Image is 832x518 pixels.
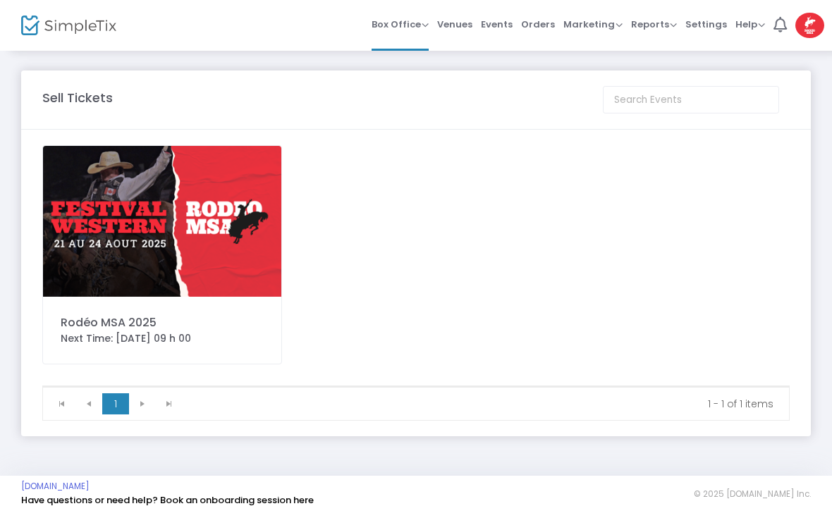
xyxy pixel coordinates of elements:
[192,397,773,411] kendo-pager-info: 1 - 1 of 1 items
[603,86,779,113] input: Search Events
[43,146,281,297] img: Image-event.png
[21,481,90,492] a: [DOMAIN_NAME]
[694,488,811,500] span: © 2025 [DOMAIN_NAME] Inc.
[735,18,765,31] span: Help
[43,386,789,387] div: Data table
[42,88,113,107] m-panel-title: Sell Tickets
[521,6,555,42] span: Orders
[61,331,264,346] div: Next Time: [DATE] 09 h 00
[102,393,129,414] span: Page 1
[21,493,314,507] a: Have questions or need help? Book an onboarding session here
[372,18,429,31] span: Box Office
[61,314,264,331] div: Rodéo MSA 2025
[563,18,623,31] span: Marketing
[631,18,677,31] span: Reports
[685,6,727,42] span: Settings
[437,6,472,42] span: Venues
[481,6,513,42] span: Events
